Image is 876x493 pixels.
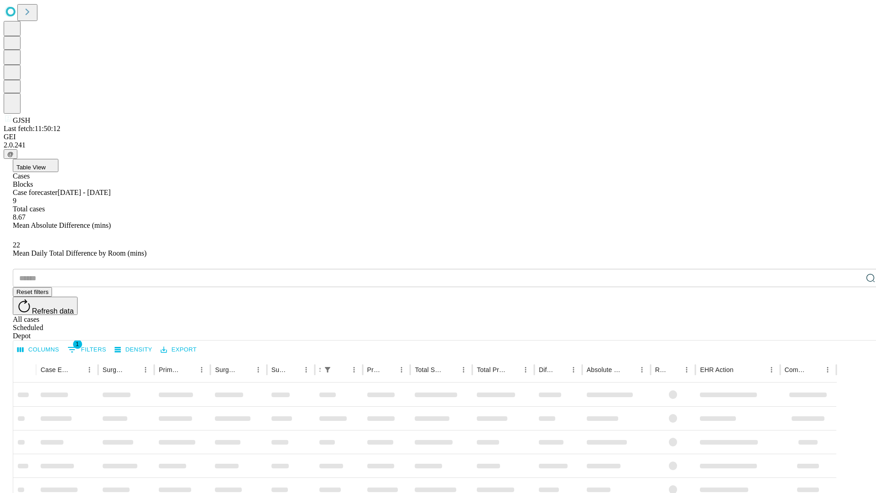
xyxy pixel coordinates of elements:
div: Surgery Name [215,366,238,373]
span: 1 [73,340,82,349]
div: 1 active filter [321,363,334,376]
button: Menu [83,363,96,376]
div: Difference [539,366,553,373]
span: Mean Daily Total Difference by Room (mins) [13,249,146,257]
span: Total cases [13,205,45,213]
button: Sort [667,363,680,376]
button: Table View [13,159,58,172]
span: Reset filters [16,288,48,295]
div: Total Predicted Duration [477,366,506,373]
button: Sort [444,363,457,376]
div: Scheduled In Room Duration [319,366,320,373]
div: Absolute Difference [587,366,622,373]
button: Sort [126,363,139,376]
button: Export [158,343,199,357]
button: Sort [239,363,252,376]
button: Menu [139,363,152,376]
span: @ [7,151,14,157]
button: Sort [808,363,821,376]
button: Show filters [321,363,334,376]
button: Refresh data [13,297,78,315]
button: Menu [680,363,693,376]
button: Sort [70,363,83,376]
span: Last fetch: 11:50:12 [4,125,60,132]
button: Menu [821,363,834,376]
button: Menu [300,363,313,376]
div: Comments [785,366,808,373]
div: Case Epic Id [41,366,69,373]
div: Primary Service [159,366,182,373]
button: Sort [735,363,747,376]
button: Show filters [65,342,109,357]
button: Menu [519,363,532,376]
span: Mean Absolute Difference (mins) [13,221,111,229]
button: Menu [348,363,360,376]
button: Density [112,343,155,357]
button: Menu [252,363,265,376]
button: Menu [457,363,470,376]
div: Resolved in EHR [655,366,667,373]
span: 9 [13,197,16,205]
button: Menu [395,363,408,376]
div: Predicted In Room Duration [367,366,382,373]
button: Sort [287,363,300,376]
div: Surgery Date [271,366,286,373]
span: 8.67 [13,213,26,221]
button: Sort [182,363,195,376]
div: GEI [4,133,872,141]
button: Menu [765,363,778,376]
button: Sort [382,363,395,376]
button: Sort [623,363,636,376]
button: Select columns [15,343,62,357]
button: Sort [506,363,519,376]
div: EHR Action [700,366,733,373]
div: 2.0.241 [4,141,872,149]
span: Case forecaster [13,189,57,196]
span: GJSH [13,116,30,124]
button: Menu [195,363,208,376]
button: Sort [335,363,348,376]
button: Menu [567,363,580,376]
button: Reset filters [13,287,52,297]
div: Total Scheduled Duration [415,366,443,373]
span: Refresh data [32,307,74,315]
button: Sort [554,363,567,376]
button: Menu [636,363,648,376]
div: Surgeon Name [103,366,125,373]
span: Table View [16,164,46,171]
button: @ [4,149,17,159]
span: 22 [13,241,20,249]
span: [DATE] - [DATE] [57,189,110,196]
